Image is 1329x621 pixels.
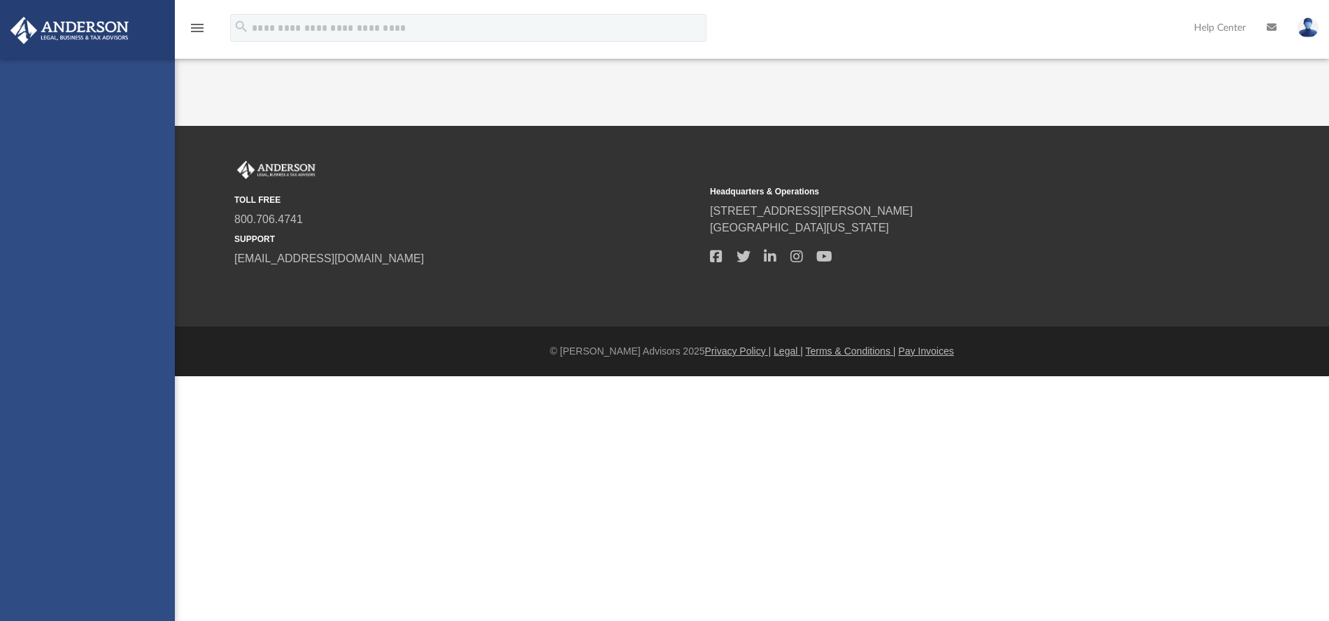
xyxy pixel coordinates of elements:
img: Anderson Advisors Platinum Portal [6,17,133,44]
img: Anderson Advisors Platinum Portal [234,161,318,179]
a: 800.706.4741 [234,213,303,225]
i: menu [189,20,206,36]
a: Privacy Policy | [705,345,772,357]
img: User Pic [1298,17,1319,38]
div: © [PERSON_NAME] Advisors 2025 [175,344,1329,359]
a: Terms & Conditions | [806,345,896,357]
i: search [234,19,249,34]
small: Headquarters & Operations [710,185,1176,198]
small: SUPPORT [234,233,700,245]
a: Legal | [774,345,803,357]
a: [GEOGRAPHIC_DATA][US_STATE] [710,222,889,234]
a: Pay Invoices [898,345,953,357]
small: TOLL FREE [234,194,700,206]
a: [STREET_ADDRESS][PERSON_NAME] [710,205,913,217]
a: menu [189,27,206,36]
a: [EMAIL_ADDRESS][DOMAIN_NAME] [234,252,424,264]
